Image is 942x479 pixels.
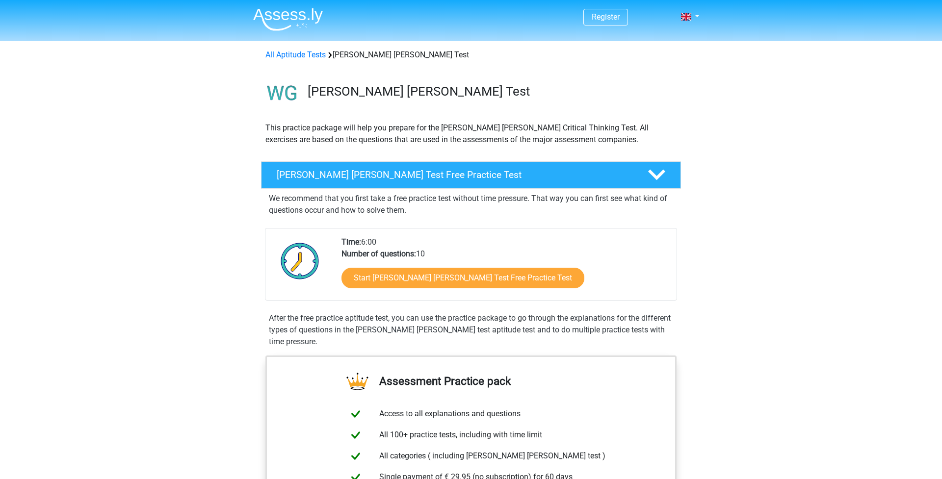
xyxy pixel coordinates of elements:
div: 6:00 10 [334,236,676,300]
p: This practice package will help you prepare for the [PERSON_NAME] [PERSON_NAME] Critical Thinking... [265,122,677,146]
a: Register [592,12,620,22]
img: Clock [275,236,325,285]
a: Start [PERSON_NAME] [PERSON_NAME] Test Free Practice Test [341,268,584,288]
img: Assessly [253,8,323,31]
p: We recommend that you first take a free practice test without time pressure. That way you can fir... [269,193,673,216]
a: All Aptitude Tests [265,50,326,59]
h3: [PERSON_NAME] [PERSON_NAME] Test [308,84,673,99]
img: watson glaser test [262,73,303,114]
b: Number of questions: [341,249,416,258]
div: [PERSON_NAME] [PERSON_NAME] Test [262,49,680,61]
h4: [PERSON_NAME] [PERSON_NAME] Test Free Practice Test [277,169,632,180]
div: After the free practice aptitude test, you can use the practice package to go through the explana... [265,312,677,348]
a: [PERSON_NAME] [PERSON_NAME] Test Free Practice Test [257,161,685,189]
b: Time: [341,237,361,247]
